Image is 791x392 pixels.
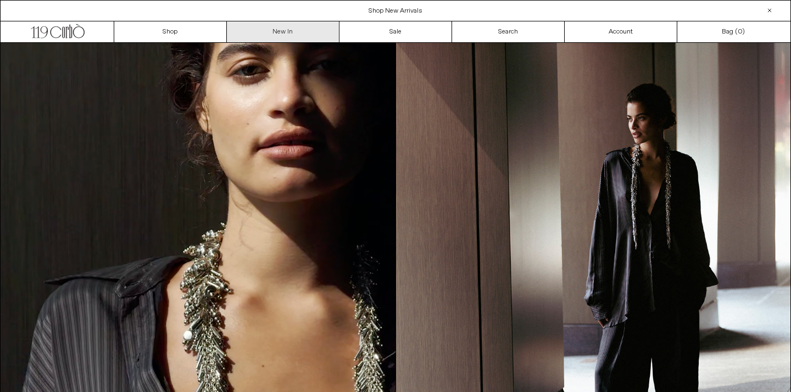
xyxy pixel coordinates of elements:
a: Search [452,21,565,42]
span: 0 [738,27,742,36]
a: Shop [114,21,227,42]
a: New In [227,21,339,42]
span: ) [738,27,745,37]
a: Account [565,21,677,42]
a: Bag () [677,21,790,42]
a: Shop New Arrivals [369,7,422,15]
a: Sale [339,21,452,42]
